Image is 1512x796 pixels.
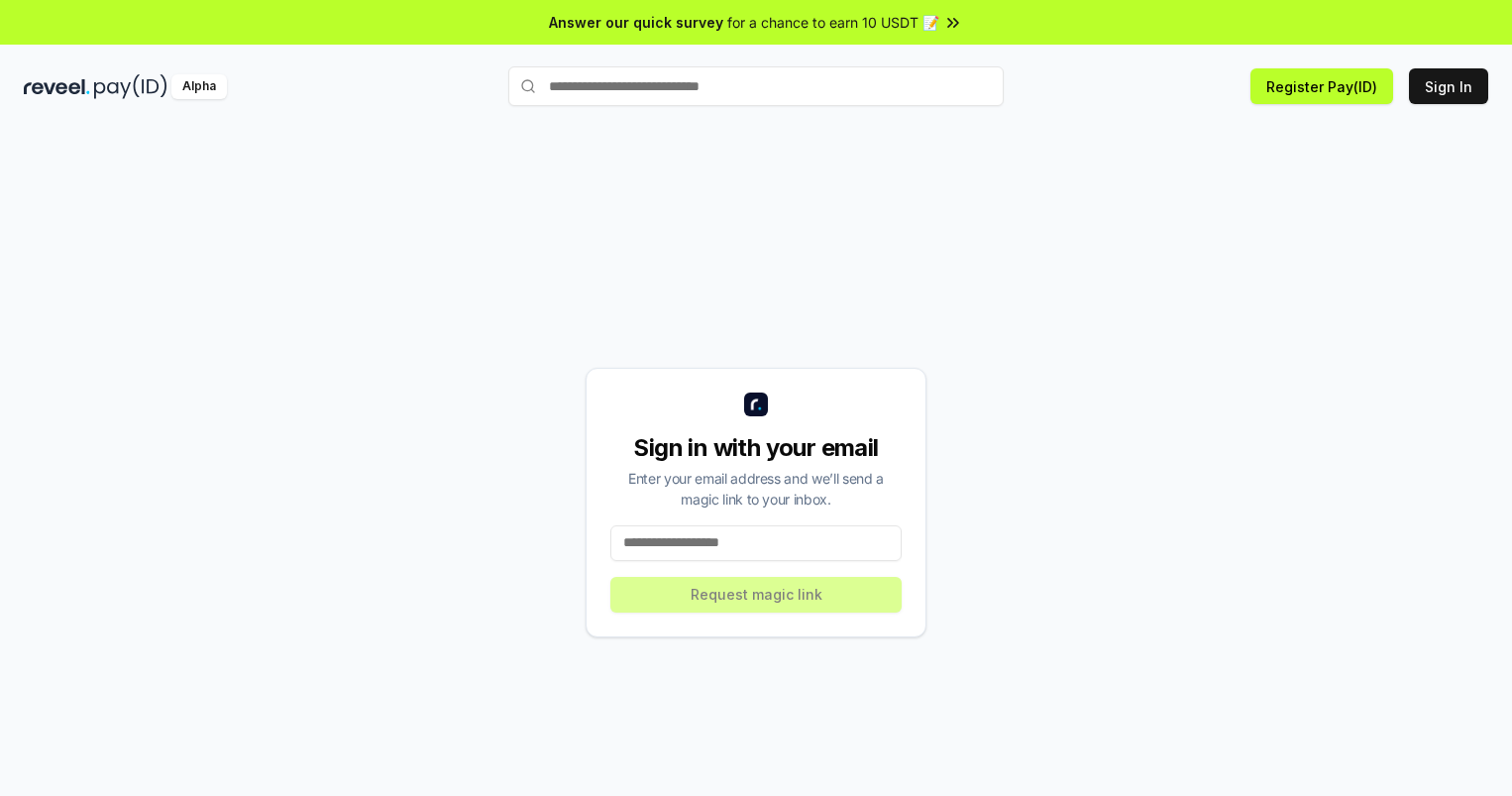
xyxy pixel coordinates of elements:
div: Sign in with your email [610,432,902,464]
img: logo_small [744,393,768,416]
span: Answer our quick survey [549,12,723,33]
button: Register Pay(ID) [1250,68,1393,104]
span: for a chance to earn 10 USDT 📝 [727,12,939,33]
img: reveel_dark [24,74,90,99]
div: Alpha [171,74,227,99]
img: pay_id [94,74,167,99]
div: Enter your email address and we’ll send a magic link to your inbox. [610,468,902,510]
button: Sign In [1409,68,1488,104]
